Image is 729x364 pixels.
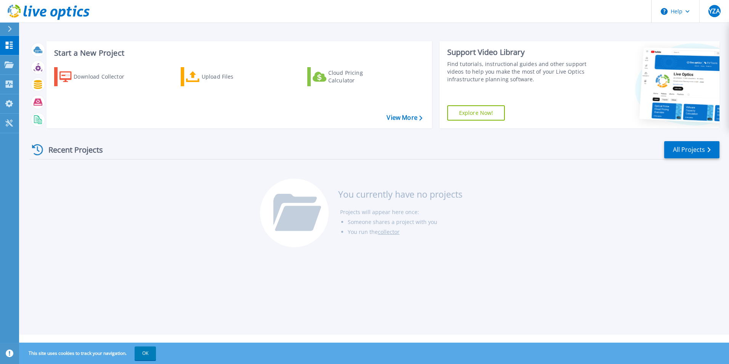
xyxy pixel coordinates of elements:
li: You run the [348,227,462,237]
div: Download Collector [74,69,135,84]
div: Recent Projects [29,140,113,159]
div: Cloud Pricing Calculator [328,69,389,84]
div: Support Video Library [447,47,590,57]
span: YZA [709,8,719,14]
a: Download Collector [54,67,139,86]
div: Find tutorials, instructional guides and other support videos to help you make the most of your L... [447,60,590,83]
a: View More [387,114,422,121]
span: This site uses cookies to track your navigation. [21,346,156,360]
h3: Start a New Project [54,49,422,57]
div: Upload Files [202,69,263,84]
a: collector [378,228,400,235]
a: Explore Now! [447,105,505,121]
li: Projects will appear here once: [340,207,462,217]
a: Upload Files [181,67,266,86]
a: Cloud Pricing Calculator [307,67,392,86]
li: Someone shares a project with you [348,217,462,227]
h3: You currently have no projects [338,190,462,198]
a: All Projects [664,141,719,158]
button: OK [135,346,156,360]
